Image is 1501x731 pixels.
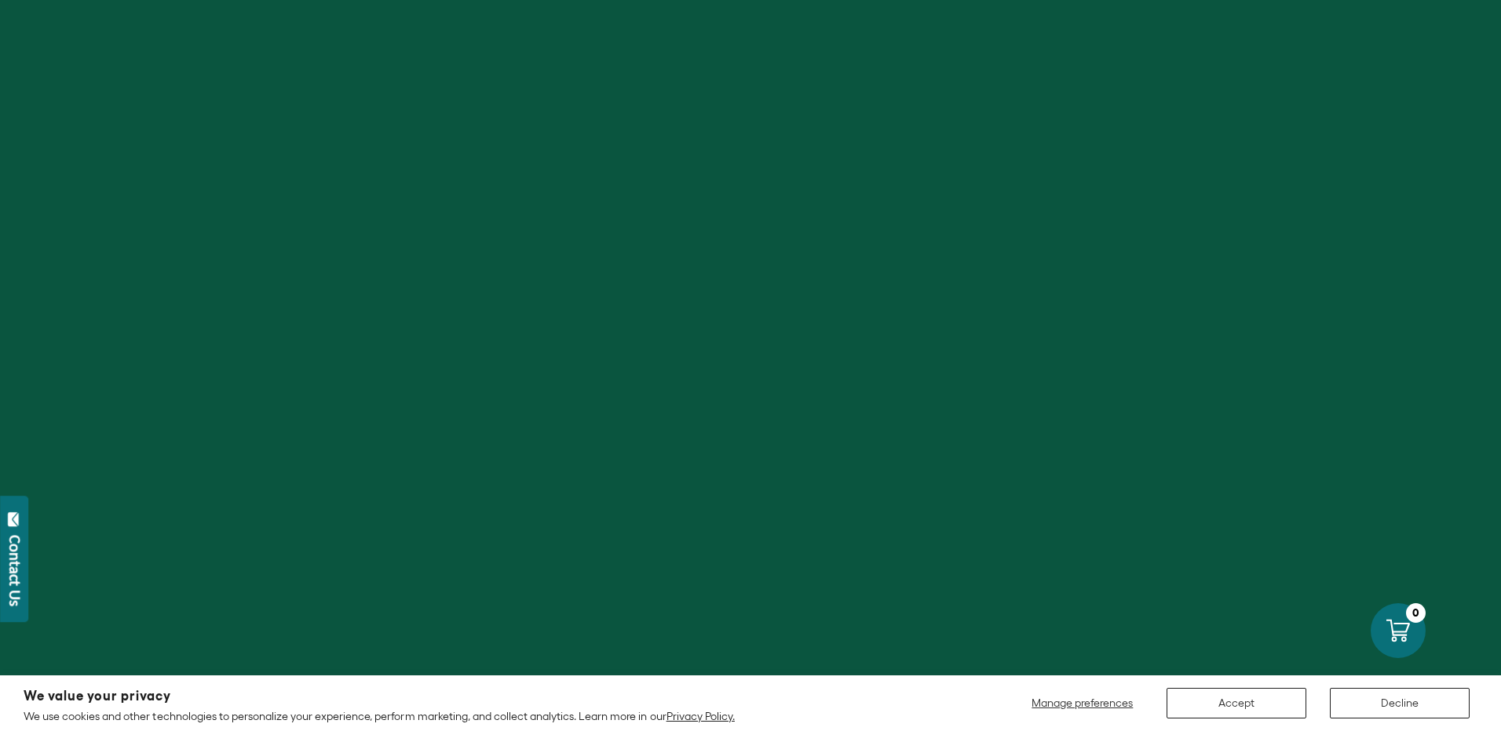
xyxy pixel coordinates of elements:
[1022,688,1143,718] button: Manage preferences
[1406,603,1426,623] div: 0
[667,710,735,722] a: Privacy Policy.
[7,535,23,606] div: Contact Us
[24,709,735,723] p: We use cookies and other technologies to personalize your experience, perform marketing, and coll...
[1167,688,1306,718] button: Accept
[1330,688,1470,718] button: Decline
[24,689,735,703] h2: We value your privacy
[1032,696,1133,709] span: Manage preferences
